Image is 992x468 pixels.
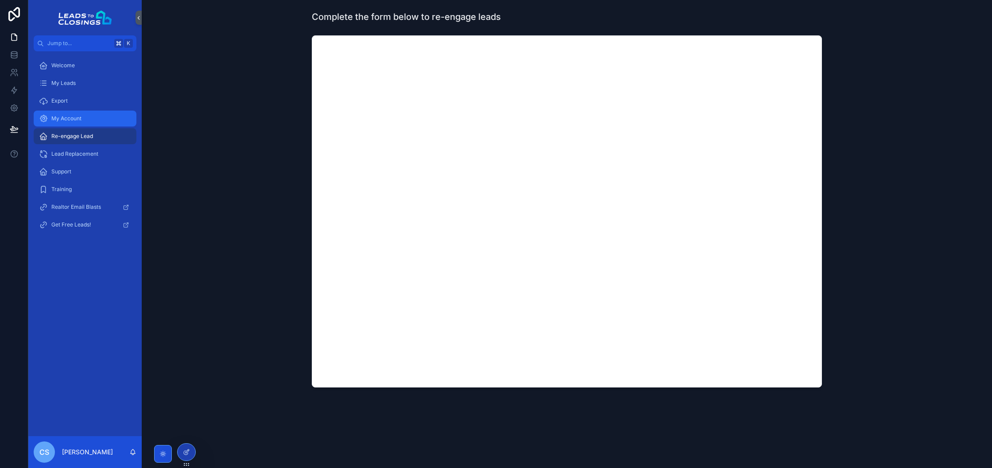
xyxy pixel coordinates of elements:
span: Re-engage Lead [51,133,93,140]
span: Export [51,97,68,104]
a: Realtor Email Blasts [34,199,136,215]
span: Support [51,168,71,175]
span: My Leads [51,80,76,87]
a: Welcome [34,58,136,73]
span: Welcome [51,62,75,69]
span: Realtor Email Blasts [51,203,101,211]
span: CS [39,447,49,457]
a: Export [34,93,136,109]
a: Support [34,164,136,180]
a: My Leads [34,75,136,91]
a: Lead Replacement [34,146,136,162]
a: Training [34,181,136,197]
span: K [125,40,132,47]
span: Get Free Leads! [51,221,91,228]
div: scrollable content [28,51,142,244]
h1: Complete the form below to re-engage leads [312,11,501,23]
span: My Account [51,115,81,122]
a: My Account [34,111,136,127]
span: Jump to... [47,40,111,47]
p: [PERSON_NAME] [62,448,113,456]
span: Lead Replacement [51,150,98,157]
img: App logo [58,11,111,25]
a: Get Free Leads! [34,217,136,233]
span: Training [51,186,72,193]
a: Re-engage Lead [34,128,136,144]
button: Jump to...K [34,35,136,51]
